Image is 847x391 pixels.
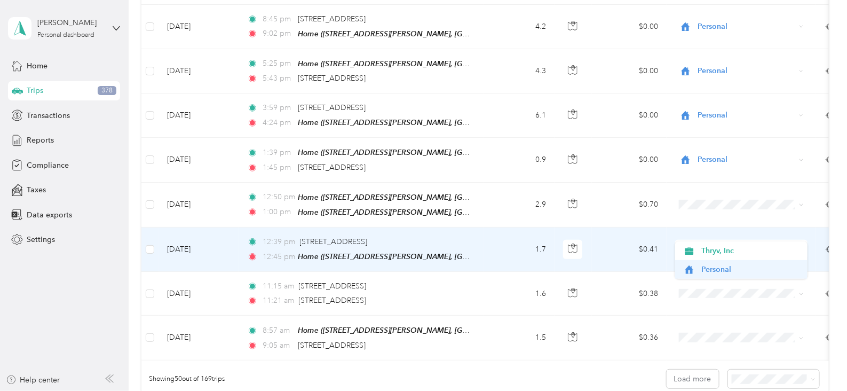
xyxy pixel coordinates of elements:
span: 12:50 pm [263,191,293,203]
span: Personal [698,110,796,121]
iframe: Everlance-gr Chat Button Frame [787,331,847,391]
span: Transactions [27,110,70,121]
span: 378 [98,86,116,96]
td: [DATE] [159,228,239,272]
td: $0.41 [592,228,667,272]
span: Thryv, Inc [702,245,801,256]
td: [DATE] [159,272,239,316]
span: Personal [702,264,801,275]
span: [STREET_ADDRESS] [298,341,366,350]
td: 2.9 [484,183,555,228]
span: Personal [698,65,796,77]
button: Load more [667,370,719,388]
span: Personal [698,154,796,166]
td: 4.3 [484,49,555,93]
td: $0.00 [592,138,667,182]
span: 1:00 pm [263,206,293,218]
div: [PERSON_NAME] [37,17,104,28]
span: [STREET_ADDRESS] [299,281,367,291]
td: 0.9 [484,138,555,182]
span: Home ([STREET_ADDRESS][PERSON_NAME], [GEOGRAPHIC_DATA], [US_STATE]) [298,59,573,68]
td: [DATE] [159,5,239,49]
span: 11:15 am [263,280,294,292]
td: $0.36 [592,316,667,360]
td: 4.2 [484,5,555,49]
span: Home ([STREET_ADDRESS][PERSON_NAME], [GEOGRAPHIC_DATA], [US_STATE]) [298,252,573,261]
span: 11:21 am [263,295,294,307]
td: $0.00 [592,5,667,49]
span: Trips [27,85,43,96]
span: Home [27,60,48,72]
span: 5:25 pm [263,58,293,69]
span: Personal [698,21,796,33]
span: 8:45 pm [263,13,293,25]
td: 1.5 [484,316,555,360]
span: 3:59 pm [263,102,293,114]
span: [STREET_ADDRESS] [298,103,366,112]
td: 6.1 [484,93,555,138]
span: [STREET_ADDRESS] [299,296,367,305]
div: Personal dashboard [37,32,94,38]
span: 9:05 am [263,340,293,351]
td: $0.00 [592,49,667,93]
span: 1:39 pm [263,147,293,159]
span: 9:02 pm [263,28,293,40]
span: 4:24 pm [263,117,293,129]
td: $0.00 [592,93,667,138]
span: Home ([STREET_ADDRESS][PERSON_NAME], [GEOGRAPHIC_DATA], [US_STATE]) [298,193,573,202]
td: [DATE] [159,316,239,360]
span: Settings [27,234,55,245]
td: 1.7 [484,228,555,272]
button: Help center [6,374,60,386]
td: [DATE] [159,49,239,93]
span: 1:45 pm [263,162,293,174]
span: Home ([STREET_ADDRESS][PERSON_NAME], [GEOGRAPHIC_DATA], [US_STATE]) [298,29,573,38]
td: [DATE] [159,183,239,228]
td: [DATE] [159,138,239,182]
span: [STREET_ADDRESS] [298,14,366,24]
span: Taxes [27,184,46,195]
span: Home ([STREET_ADDRESS][PERSON_NAME], [GEOGRAPHIC_DATA], [US_STATE]) [298,208,573,217]
span: [STREET_ADDRESS] [298,163,366,172]
td: $0.38 [592,272,667,316]
td: 1.6 [484,272,555,316]
span: Home ([STREET_ADDRESS][PERSON_NAME], [GEOGRAPHIC_DATA], [US_STATE]) [298,326,573,335]
span: Data exports [27,209,72,221]
span: Compliance [27,160,69,171]
span: Home ([STREET_ADDRESS][PERSON_NAME], [GEOGRAPHIC_DATA], [US_STATE]) [298,118,573,127]
span: 12:39 pm [263,236,295,248]
span: Reports [27,135,54,146]
span: 8:57 am [263,325,293,337]
span: Home ([STREET_ADDRESS][PERSON_NAME], [GEOGRAPHIC_DATA], [US_STATE]) [298,148,573,157]
span: [STREET_ADDRESS] [298,74,366,83]
td: $0.70 [592,183,667,228]
span: 5:43 pm [263,73,293,84]
span: [STREET_ADDRESS] [300,237,368,246]
span: 12:45 pm [263,251,293,263]
span: Showing 50 out of 169 trips [141,374,225,384]
td: [DATE] [159,93,239,138]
